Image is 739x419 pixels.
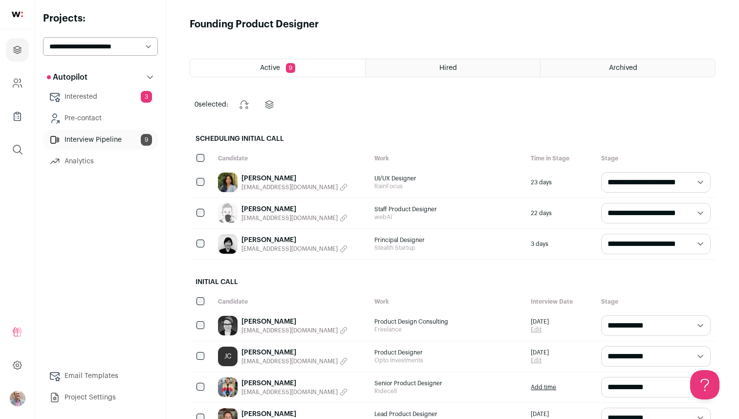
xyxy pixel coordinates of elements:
div: 22 days [526,198,596,228]
span: [EMAIL_ADDRESS][DOMAIN_NAME] [241,327,338,334]
button: Change stage [232,93,256,116]
span: RainFocus [374,182,521,190]
span: Principal Designer [374,236,521,244]
span: Hired [439,65,457,71]
span: [EMAIL_ADDRESS][DOMAIN_NAME] [241,357,338,365]
p: Autopilot [47,71,87,83]
div: 23 days [526,167,596,198]
div: Work [369,293,526,310]
span: Lead Product Designer [374,410,521,418]
a: Edit [531,326,549,333]
span: [DATE] [531,318,549,326]
a: Hired [366,59,540,77]
a: Email Templates [43,366,158,386]
button: [EMAIL_ADDRESS][DOMAIN_NAME] [241,357,348,365]
span: 3 [141,91,152,103]
span: Opto Investments [374,356,521,364]
a: [PERSON_NAME] [241,409,348,419]
div: Time in Stage [526,150,596,167]
a: Company Lists [6,105,29,128]
img: 0500f1c90af383b5935561b0a3f84f6b8738a7ac8a550d02faa4114e98ecfb05 [218,377,238,397]
span: Freelance [374,326,521,333]
a: Edit [531,356,549,364]
span: webAI [374,213,521,221]
a: Project Settings [43,388,158,407]
span: Senior Product Designer [374,379,521,387]
a: [PERSON_NAME] [241,378,348,388]
button: [EMAIL_ADDRESS][DOMAIN_NAME] [241,388,348,396]
span: selected: [195,100,228,110]
span: [EMAIL_ADDRESS][DOMAIN_NAME] [241,183,338,191]
button: [EMAIL_ADDRESS][DOMAIN_NAME] [241,327,348,334]
a: JC [218,347,238,366]
span: [EMAIL_ADDRESS][DOMAIN_NAME] [241,388,338,396]
div: Candidate [213,293,369,310]
img: 8b1edeee76a1fa15bef4c134db6f9ae577bd19a0c961a3872b24f822925b89f7.jpg [218,316,238,335]
span: Product Design Consulting [374,318,521,326]
a: Interested3 [43,87,158,107]
a: [PERSON_NAME] [241,204,348,214]
a: [PERSON_NAME] [241,235,348,245]
div: Stage [596,150,716,167]
span: UI/UX Designer [374,175,521,182]
div: 3 days [526,229,596,259]
a: [PERSON_NAME] [241,317,348,327]
img: bc0f2dd1cd7c1dc5f50fea2665ffb984f117bd8caa966ac21e66c1757f0bda83.jpg [218,203,238,223]
a: Projects [6,38,29,62]
img: d9fbc43ef38c43f2555d649563d09ef8095c6c4033110d7a39ae31baf2fa6e6b.jpg [218,234,238,254]
button: [EMAIL_ADDRESS][DOMAIN_NAME] [241,245,348,253]
span: 9 [141,134,152,146]
span: [DATE] [531,410,549,418]
span: 9 [286,63,295,73]
a: [PERSON_NAME] [241,174,348,183]
img: wellfound-shorthand-0d5821cbd27db2630d0214b213865d53afaa358527fdda9d0ea32b1df1b89c2c.svg [12,12,23,17]
span: Active [260,65,280,71]
div: Stage [596,293,716,310]
span: 0 [195,101,198,108]
span: [EMAIL_ADDRESS][DOMAIN_NAME] [241,214,338,222]
h1: Founding Product Designer [190,18,319,31]
a: [PERSON_NAME] [241,348,348,357]
span: Stealth Startup [374,244,521,252]
div: Work [369,150,526,167]
h2: Scheduling Initial Call [190,128,716,150]
span: [EMAIL_ADDRESS][DOMAIN_NAME] [241,245,338,253]
span: [DATE] [531,349,549,356]
h2: Projects: [43,12,158,25]
span: Product Designer [374,349,521,356]
img: f0791d62dd61cf0cb098b18c74c872efae5d6fb4cb275e4c071d00a038c40bfc [218,173,238,192]
button: Open dropdown [10,391,25,406]
a: Company and ATS Settings [6,71,29,95]
span: Ridecell [374,387,521,395]
h2: Initial Call [190,271,716,293]
iframe: Help Scout Beacon - Open [690,370,719,399]
a: Add time [531,383,556,391]
img: 190284-medium_jpg [10,391,25,406]
div: Interview Date [526,293,596,310]
span: Staff Product Designer [374,205,521,213]
div: Candidate [213,150,369,167]
a: Archived [541,59,715,77]
a: Interview Pipeline9 [43,130,158,150]
button: Autopilot [43,67,158,87]
span: Archived [609,65,637,71]
a: Analytics [43,152,158,171]
a: Pre-contact [43,109,158,128]
button: [EMAIL_ADDRESS][DOMAIN_NAME] [241,183,348,191]
button: [EMAIL_ADDRESS][DOMAIN_NAME] [241,214,348,222]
